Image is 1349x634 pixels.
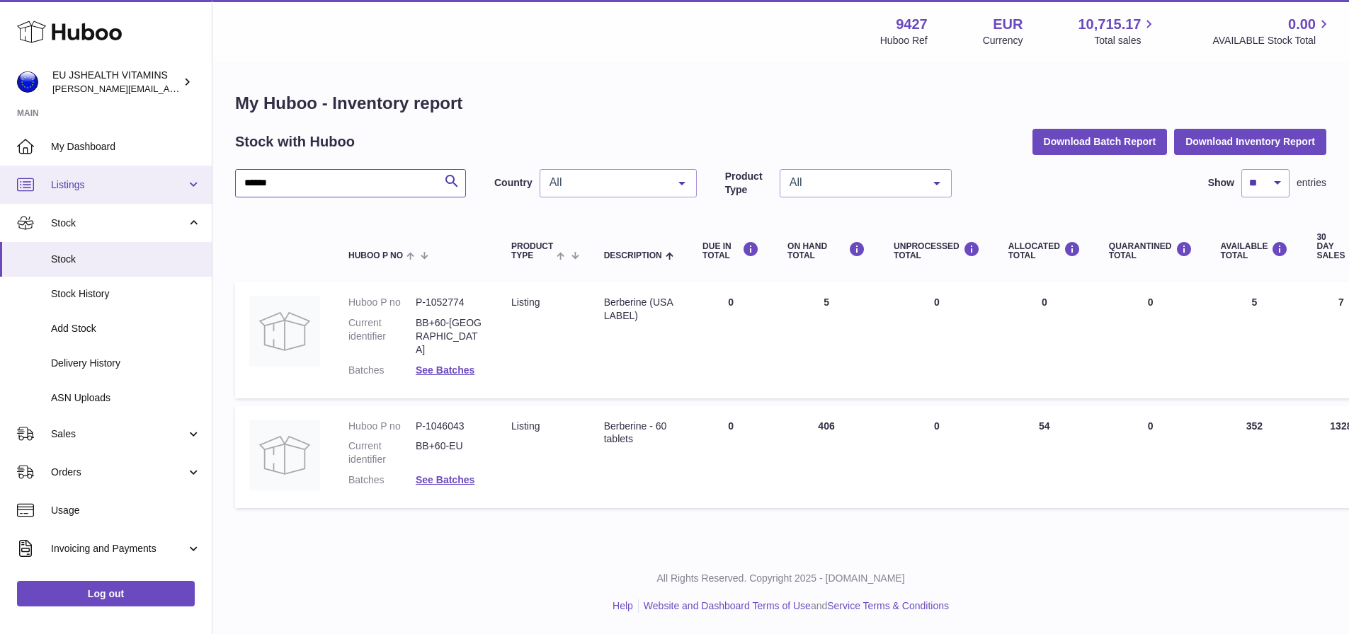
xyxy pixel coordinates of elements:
[494,176,533,190] label: Country
[639,599,949,613] li: and
[249,420,320,490] img: product image
[1008,241,1081,260] div: ALLOCATED Total
[52,83,284,94] span: [PERSON_NAME][EMAIL_ADDRESS][DOMAIN_NAME]
[51,253,201,266] span: Stock
[1208,176,1234,190] label: Show
[51,542,186,555] span: Invoicing and Payments
[983,34,1023,47] div: Currency
[51,322,201,335] span: Add Stock
[604,296,674,323] div: Berberine (USA LABEL)
[1221,241,1289,260] div: AVAILABLE Total
[894,241,980,260] div: UNPROCESSED Total
[51,504,201,517] span: Usage
[993,15,1023,34] strong: EUR
[235,132,355,151] h2: Stock with Huboo
[416,474,474,485] a: See Batches
[1212,15,1332,47] a: 0.00 AVAILABLE Stock Total
[613,600,633,611] a: Help
[786,175,923,190] span: All
[51,178,186,192] span: Listings
[896,15,928,34] strong: 9427
[51,140,201,154] span: My Dashboard
[1288,15,1316,34] span: 0.00
[348,364,416,377] dt: Batches
[546,175,668,190] span: All
[1207,405,1303,509] td: 352
[880,405,994,509] td: 0
[1032,129,1168,154] button: Download Batch Report
[773,282,880,398] td: 5
[51,391,201,405] span: ASN Uploads
[17,581,195,606] a: Log out
[348,439,416,466] dt: Current identifier
[416,316,483,357] dd: BB+60-[GEOGRAPHIC_DATA]
[511,242,553,260] span: Product Type
[880,34,928,47] div: Huboo Ref
[52,69,180,96] div: EU JSHEALTH VITAMINS
[51,217,186,230] span: Stock
[348,473,416,487] dt: Batches
[348,251,403,260] span: Huboo P no
[1148,420,1154,432] span: 0
[348,296,416,309] dt: Huboo P no
[416,439,483,466] dd: BB+60-EU
[511,296,540,308] span: listing
[1212,34,1332,47] span: AVAILABLE Stock Total
[702,241,759,260] div: DUE IN TOTAL
[994,282,1095,398] td: 0
[51,357,201,370] span: Delivery History
[416,364,474,376] a: See Batches
[773,405,880,509] td: 406
[1094,34,1157,47] span: Total sales
[880,282,994,398] td: 0
[51,427,186,441] span: Sales
[604,420,674,446] div: Berberine - 60 tablets
[224,572,1338,585] p: All Rights Reserved. Copyright 2025 - [DOMAIN_NAME]
[688,405,773,509] td: 0
[644,600,811,611] a: Website and Dashboard Terms of Use
[1078,15,1157,47] a: 10,715.17 Total sales
[249,296,320,367] img: product image
[1148,296,1154,308] span: 0
[51,287,201,301] span: Stock History
[348,420,416,433] dt: Huboo P no
[1078,15,1141,34] span: 10,715.17
[725,170,773,197] label: Product Type
[17,71,38,93] img: laura@jessicasepel.com
[51,466,186,479] span: Orders
[348,316,416,357] dt: Current identifier
[416,296,483,309] dd: P-1052774
[1297,176,1326,190] span: entries
[1109,241,1193,260] div: QUARANTINED Total
[688,282,773,398] td: 0
[235,92,1326,115] h1: My Huboo - Inventory report
[604,251,662,260] span: Description
[416,420,483,433] dd: P-1046043
[827,600,949,611] a: Service Terms & Conditions
[787,241,865,260] div: ON HAND Total
[511,420,540,432] span: listing
[1207,282,1303,398] td: 5
[994,405,1095,509] td: 54
[1174,129,1326,154] button: Download Inventory Report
